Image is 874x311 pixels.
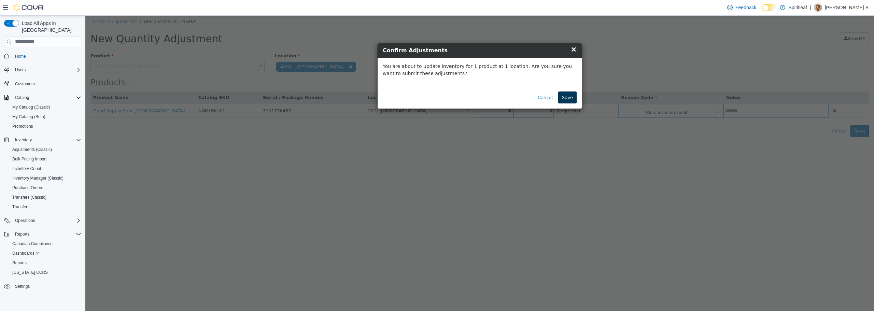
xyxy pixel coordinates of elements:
span: Canadian Compliance [12,241,53,246]
a: Purchase Orders [10,184,46,192]
span: Load All Apps in [GEOGRAPHIC_DATA] [19,20,81,33]
button: Operations [12,216,38,225]
h4: Confirm Adjustments [297,31,491,39]
span: × [485,29,491,38]
a: Home [12,52,29,60]
a: My Catalog (Classic) [10,103,53,111]
span: My Catalog (Classic) [10,103,81,111]
span: Transfers (Classic) [10,193,81,201]
span: Settings [12,282,81,291]
span: Users [15,67,26,73]
button: Canadian Compliance [7,239,84,249]
span: Reports [12,230,81,238]
button: Inventory [12,136,34,144]
span: Bulk Pricing Import [10,155,81,163]
span: Catalog [12,94,81,102]
a: [US_STATE] CCRS [10,268,51,277]
a: Canadian Compliance [10,240,55,248]
button: Save [473,76,491,88]
a: Dashboards [7,249,84,258]
span: Reports [15,231,29,237]
span: Inventory Count [12,166,41,171]
span: Bulk Pricing Import [12,156,47,162]
span: Adjustments (Classic) [12,147,52,152]
a: Transfers (Classic) [10,193,49,201]
span: Reports [12,260,27,266]
span: Reports [10,259,81,267]
a: Transfers [10,203,32,211]
button: Catalog [12,94,32,102]
span: Inventory [15,137,32,143]
button: Settings [1,281,84,291]
span: Inventory Count [10,165,81,173]
span: Promotions [12,124,33,129]
span: [US_STATE] CCRS [12,270,48,275]
a: Inventory Manager (Classic) [10,174,66,182]
button: Inventory Manager (Classic) [7,173,84,183]
a: Feedback [724,1,759,14]
button: Cancel [449,76,471,88]
a: Dashboards [10,249,42,257]
span: Settings [15,284,30,289]
a: Inventory Count [10,165,44,173]
span: Inventory Manager (Classic) [10,174,81,182]
div: Ajaydeep B [814,3,822,12]
button: Catalog [1,93,84,102]
p: You are about to update inventory for 1 product at 1 location. Are you sure you want to submit th... [297,47,491,61]
p: Spiritleaf [789,3,807,12]
nav: Complex example [4,48,81,309]
span: Adjustments (Classic) [10,145,81,154]
button: Users [1,65,84,75]
span: Purchase Orders [12,185,43,190]
span: Dashboards [12,251,40,256]
span: My Catalog (Classic) [12,104,50,110]
button: Home [1,51,84,61]
span: Operations [12,216,81,225]
a: Customers [12,80,38,88]
span: Customers [12,80,81,88]
button: Customers [1,79,84,89]
button: Reports [7,258,84,268]
span: My Catalog (Beta) [10,113,81,121]
button: Inventory [1,135,84,145]
a: Promotions [10,122,36,130]
a: Reports [10,259,29,267]
span: Catalog [15,95,29,100]
button: Purchase Orders [7,183,84,193]
span: Users [12,66,81,74]
button: Bulk Pricing Import [7,154,84,164]
span: Inventory Manager (Classic) [12,175,64,181]
span: Transfers (Classic) [12,195,46,200]
p: [PERSON_NAME] B [825,3,869,12]
a: My Catalog (Beta) [10,113,48,121]
button: Reports [12,230,32,238]
button: My Catalog (Beta) [7,112,84,122]
a: Adjustments (Classic) [10,145,55,154]
span: Purchase Orders [10,184,81,192]
span: Feedback [735,4,756,11]
button: Adjustments (Classic) [7,145,84,154]
button: My Catalog (Classic) [7,102,84,112]
a: Bulk Pricing Import [10,155,50,163]
span: Operations [15,218,35,223]
span: Home [15,54,26,59]
p: | [810,3,811,12]
button: Operations [1,216,84,225]
span: My Catalog (Beta) [12,114,45,119]
span: Customers [15,81,35,87]
span: Promotions [10,122,81,130]
button: Inventory Count [7,164,84,173]
button: Transfers (Classic) [7,193,84,202]
button: Promotions [7,122,84,131]
a: Settings [12,282,32,291]
span: Home [12,52,81,60]
span: Dashboards [10,249,81,257]
img: Cova [14,4,44,11]
button: Users [12,66,28,74]
span: Inventory [12,136,81,144]
span: Washington CCRS [10,268,81,277]
span: Transfers [10,203,81,211]
button: Reports [1,229,84,239]
span: Canadian Compliance [10,240,81,248]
